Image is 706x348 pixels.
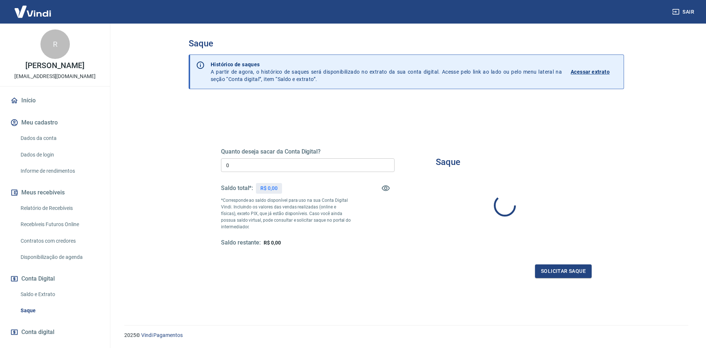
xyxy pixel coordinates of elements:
[9,271,101,287] button: Conta Digital
[221,184,253,192] h5: Saldo total*:
[571,68,610,75] p: Acessar extrato
[260,184,278,192] p: R$ 0,00
[211,61,562,68] p: Histórico de saques
[18,131,101,146] a: Dados da conta
[18,217,101,232] a: Recebíveis Futuros Online
[436,157,460,167] h3: Saque
[189,38,624,49] h3: Saque
[25,62,84,70] p: [PERSON_NAME]
[535,264,592,278] button: Solicitar saque
[124,331,688,339] p: 2025 ©
[18,233,101,249] a: Contratos com credores
[9,0,57,23] img: Vindi
[671,5,697,19] button: Sair
[9,115,101,131] button: Meu cadastro
[264,240,281,246] span: R$ 0,00
[221,148,395,155] h5: Quanto deseja sacar da Conta Digital?
[40,29,70,59] div: R
[211,61,562,83] p: A partir de agora, o histórico de saques será disponibilizado no extrato da sua conta digital. Ac...
[18,201,101,216] a: Relatório de Recebíveis
[18,303,101,318] a: Saque
[18,287,101,302] a: Saldo e Extrato
[21,327,54,337] span: Conta digital
[18,164,101,179] a: Informe de rendimentos
[141,332,183,338] a: Vindi Pagamentos
[571,61,618,83] a: Acessar extrato
[221,239,261,247] h5: Saldo restante:
[9,324,101,340] a: Conta digital
[221,197,351,230] p: *Corresponde ao saldo disponível para uso na sua Conta Digital Vindi. Incluindo os valores das ve...
[9,92,101,109] a: Início
[18,250,101,265] a: Disponibilização de agenda
[18,147,101,162] a: Dados de login
[9,184,101,201] button: Meus recebíveis
[14,73,96,80] p: [EMAIL_ADDRESS][DOMAIN_NAME]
